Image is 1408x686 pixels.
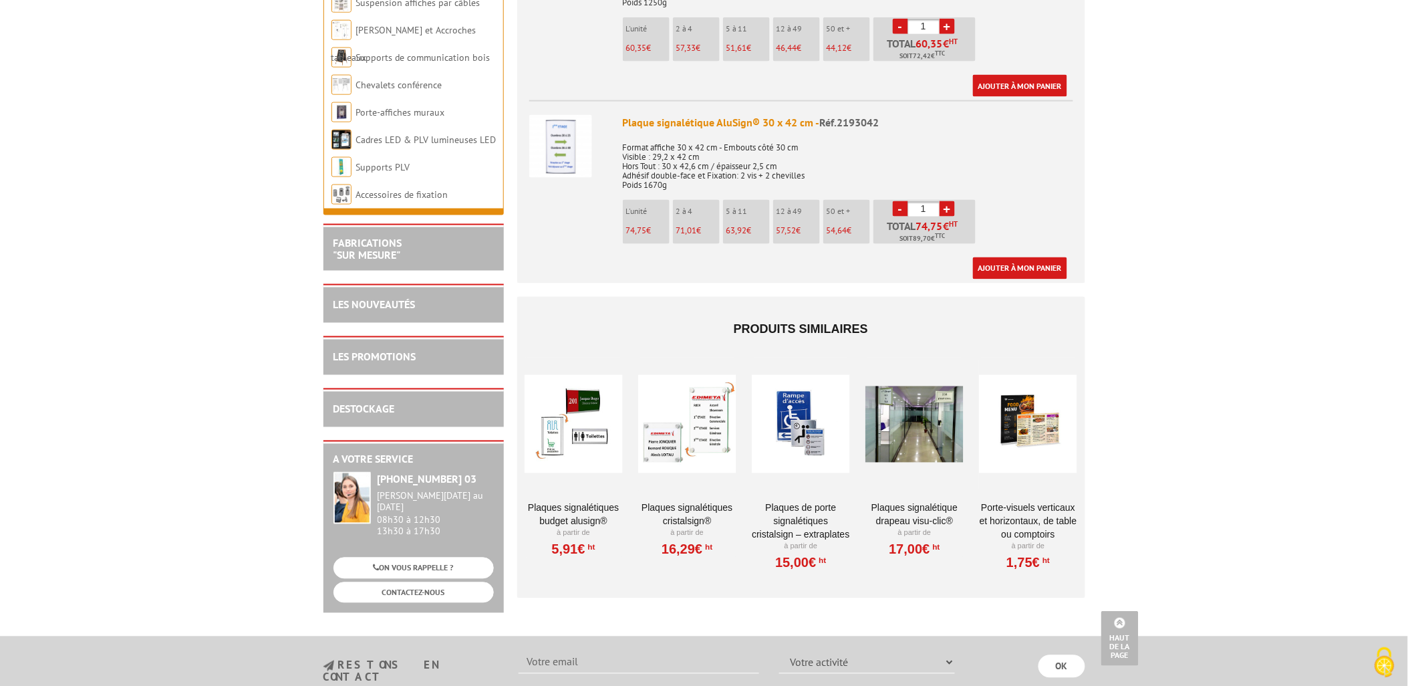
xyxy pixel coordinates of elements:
[726,43,770,53] p: €
[777,24,820,33] p: 12 à 49
[378,473,477,486] strong: [PHONE_NUMBER] 03
[726,42,747,53] span: 51,61
[1040,556,1050,566] sup: HT
[877,38,976,62] p: Total
[726,207,770,216] p: 5 à 11
[865,528,964,539] p: À partir de
[638,501,736,528] a: Plaques signalétiques CristalSign®
[930,543,940,552] sup: HT
[331,102,351,122] img: Porte-affiches muraux
[877,221,976,244] p: Total
[913,51,932,62] span: 72,42
[899,51,946,62] span: Soit €
[333,558,494,578] a: ON VOUS RAPPELLE ?
[331,75,351,95] img: Chevalets conférence
[973,75,1067,97] a: Ajouter à mon panier
[777,226,820,235] p: €
[623,134,1073,190] p: Format affiche 30 x 42 cm - Embouts côté 30 cm Visible : 29,2 x 42 cm Hors Tout : 30 x 42,6 cm / ...
[817,556,827,566] sup: HT
[356,51,490,64] a: Supports de communication bois
[973,257,1067,279] a: Ajouter à mon panier
[777,207,820,216] p: 12 à 49
[944,38,950,49] span: €
[626,24,670,33] p: L'unité
[333,236,402,261] a: FABRICATIONS"Sur Mesure"
[333,403,395,416] a: DESTOCKAGE
[827,207,870,216] p: 50 et +
[827,24,870,33] p: 50 et +
[752,542,850,552] p: À partir de
[356,106,445,118] a: Porte-affiches muraux
[820,116,879,129] span: Réf.2193042
[1101,611,1139,666] a: Haut de la page
[626,43,670,53] p: €
[979,501,1077,542] a: Porte-visuels verticaux et horizontaux, de table ou comptoirs
[936,49,946,57] sup: TTC
[529,115,592,178] img: Plaque signalétique AluSign® 30 x 42 cm
[676,24,720,33] p: 2 à 4
[331,20,351,40] img: Cimaises et Accroches tableaux
[979,542,1077,552] p: À partir de
[331,157,351,177] img: Supports PLV
[331,24,476,64] a: [PERSON_NAME] et Accroches tableaux
[525,501,623,528] a: Plaques Signalétiques Budget AluSign®
[889,546,940,554] a: 17,00€HT
[626,42,647,53] span: 60,35
[519,651,759,674] input: Votre email
[333,472,371,524] img: widget-service.jpg
[899,233,946,244] span: Soit €
[378,491,494,513] div: [PERSON_NAME][DATE] au [DATE]
[726,225,747,236] span: 63,92
[827,42,847,53] span: 44,12
[676,43,720,53] p: €
[378,491,494,537] div: 08h30 à 12h30 13h30 à 17h30
[585,543,595,552] sup: HT
[944,221,950,231] span: €
[726,226,770,235] p: €
[940,201,955,217] a: +
[827,225,847,236] span: 54,64
[626,226,670,235] p: €
[777,42,797,53] span: 46,44
[893,19,908,34] a: -
[893,201,908,217] a: -
[950,37,958,46] sup: HT
[676,207,720,216] p: 2 à 4
[676,226,720,235] p: €
[950,219,958,229] sup: HT
[323,661,334,672] img: newsletter.jpg
[331,185,351,205] img: Accessoires de fixation
[623,115,1073,130] div: Plaque signalétique AluSign® 30 x 42 cm -
[1006,559,1050,567] a: 1,75€HT
[777,225,797,236] span: 57,52
[726,24,770,33] p: 5 à 11
[1361,641,1408,686] button: Cookies (fenêtre modale)
[676,42,696,53] span: 57,33
[333,582,494,603] a: CONTACTEZ-NOUS
[734,323,868,336] span: Produits similaires
[356,79,442,91] a: Chevalets conférence
[333,298,416,312] a: LES NOUVEAUTÉS
[662,546,712,554] a: 16,29€HT
[940,19,955,34] a: +
[552,546,595,554] a: 5,91€HT
[333,350,416,364] a: LES PROMOTIONS
[638,528,736,539] p: À partir de
[827,226,870,235] p: €
[626,225,647,236] span: 74,75
[936,232,946,239] sup: TTC
[331,130,351,150] img: Cadres LED & PLV lumineuses LED
[752,501,850,542] a: Plaques de porte signalétiques CristalSign – extraplates
[916,38,944,49] span: 60,35
[827,43,870,53] p: €
[1368,646,1401,679] img: Cookies (fenêtre modale)
[913,233,932,244] span: 89,70
[916,221,944,231] span: 74,75
[777,43,820,53] p: €
[323,660,499,683] h3: restons en contact
[865,501,964,528] a: Plaques Signalétique drapeau Visu-Clic®
[356,189,448,201] a: Accessoires de fixation
[676,225,697,236] span: 71,01
[356,134,497,146] a: Cadres LED & PLV lumineuses LED
[333,454,494,466] h2: A votre service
